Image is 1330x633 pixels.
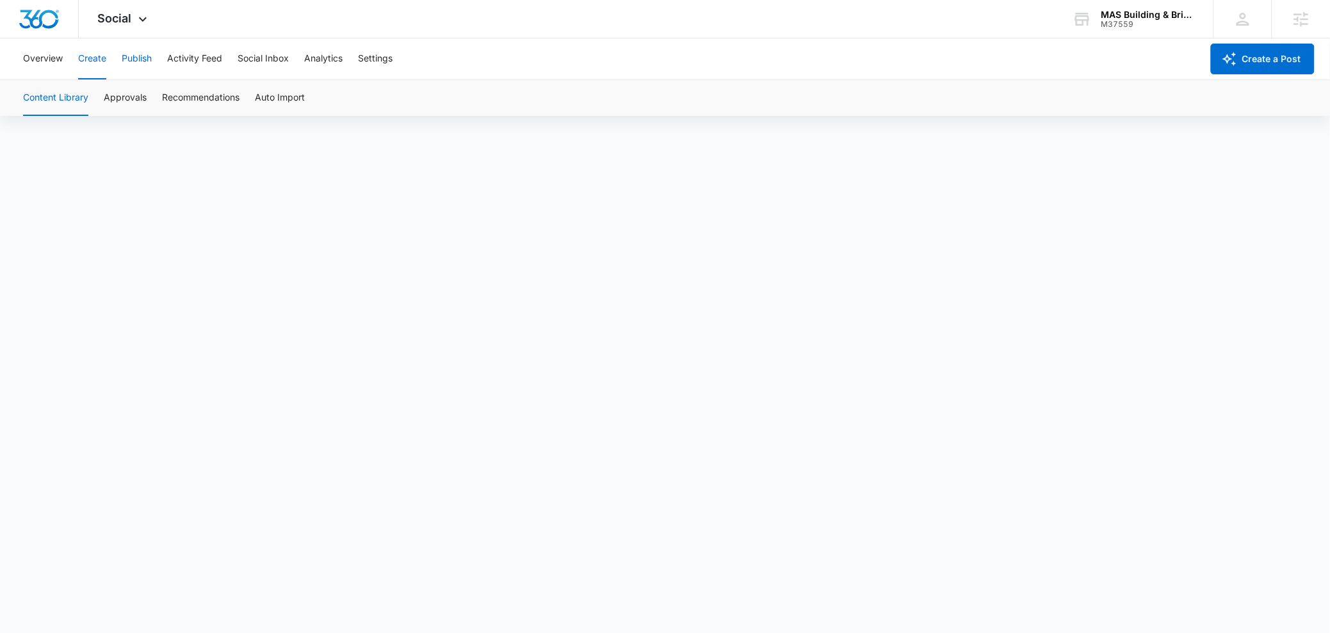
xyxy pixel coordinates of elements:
[1101,10,1195,20] div: account name
[238,38,289,79] button: Social Inbox
[162,80,239,116] button: Recommendations
[122,38,152,79] button: Publish
[1101,20,1195,29] div: account id
[23,80,88,116] button: Content Library
[167,38,222,79] button: Activity Feed
[23,38,63,79] button: Overview
[358,38,393,79] button: Settings
[255,80,305,116] button: Auto Import
[304,38,343,79] button: Analytics
[98,12,132,25] span: Social
[1211,44,1315,74] button: Create a Post
[104,80,147,116] button: Approvals
[78,38,106,79] button: Create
